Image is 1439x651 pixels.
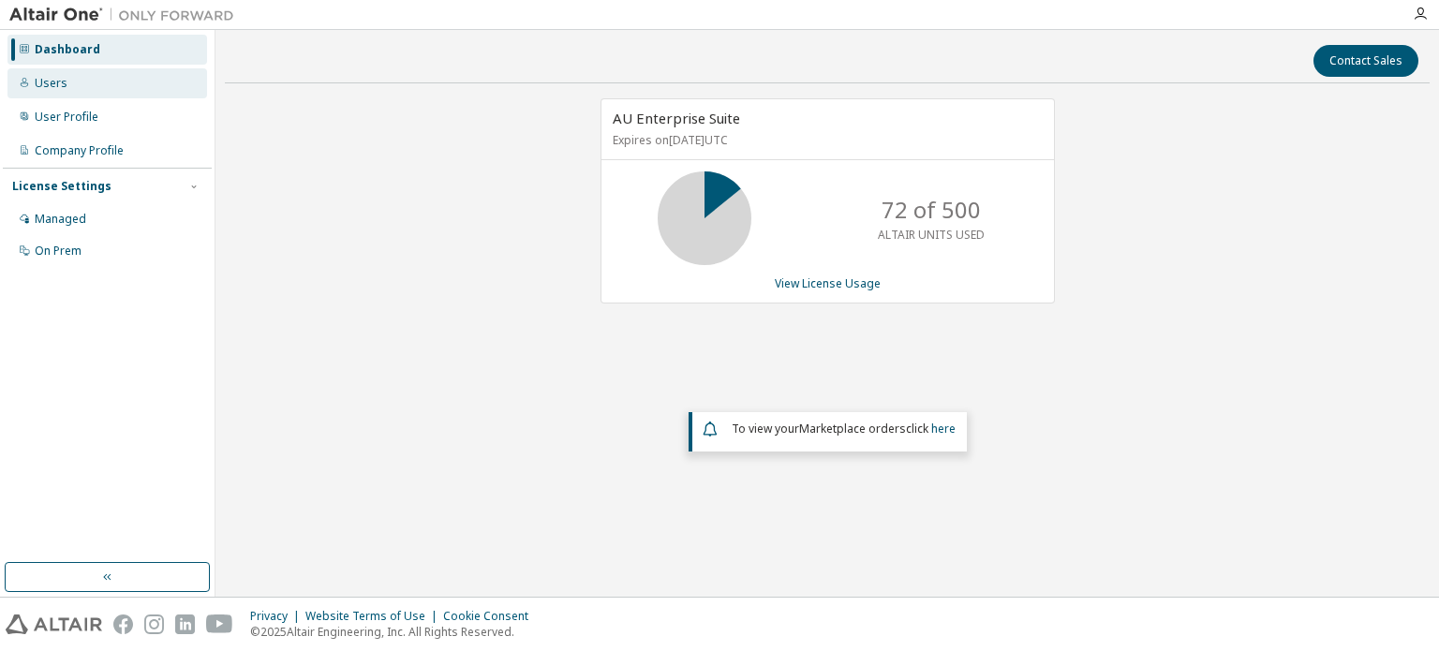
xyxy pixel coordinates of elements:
p: 72 of 500 [882,194,981,226]
a: View License Usage [775,275,881,291]
div: Cookie Consent [443,609,540,624]
span: To view your click [732,421,956,436]
img: linkedin.svg [175,614,195,634]
div: Managed [35,212,86,227]
div: Users [35,76,67,91]
em: Marketplace orders [799,421,906,436]
div: Dashboard [35,42,100,57]
img: facebook.svg [113,614,133,634]
div: On Prem [35,244,82,259]
div: Privacy [250,609,305,624]
p: ALTAIR UNITS USED [878,227,985,243]
div: License Settings [12,179,111,194]
button: Contact Sales [1313,45,1418,77]
img: Altair One [9,6,244,24]
img: altair_logo.svg [6,614,102,634]
div: Website Terms of Use [305,609,443,624]
div: User Profile [35,110,98,125]
p: Expires on [DATE] UTC [613,132,1038,148]
p: © 2025 Altair Engineering, Inc. All Rights Reserved. [250,624,540,640]
div: Company Profile [35,143,124,158]
a: here [931,421,956,436]
img: youtube.svg [206,614,233,634]
img: instagram.svg [144,614,164,634]
span: AU Enterprise Suite [613,109,740,127]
